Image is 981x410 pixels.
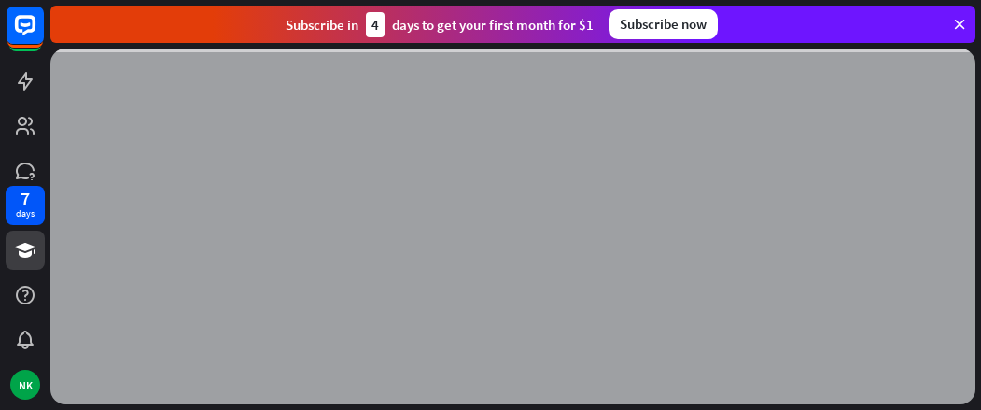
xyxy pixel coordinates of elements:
div: NK [10,370,40,400]
div: 7 [21,191,30,207]
div: days [16,207,35,220]
div: Subscribe in days to get your first month for $1 [286,12,594,37]
a: 7 days [6,186,45,225]
div: 4 [366,12,385,37]
div: Subscribe now [609,9,718,39]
